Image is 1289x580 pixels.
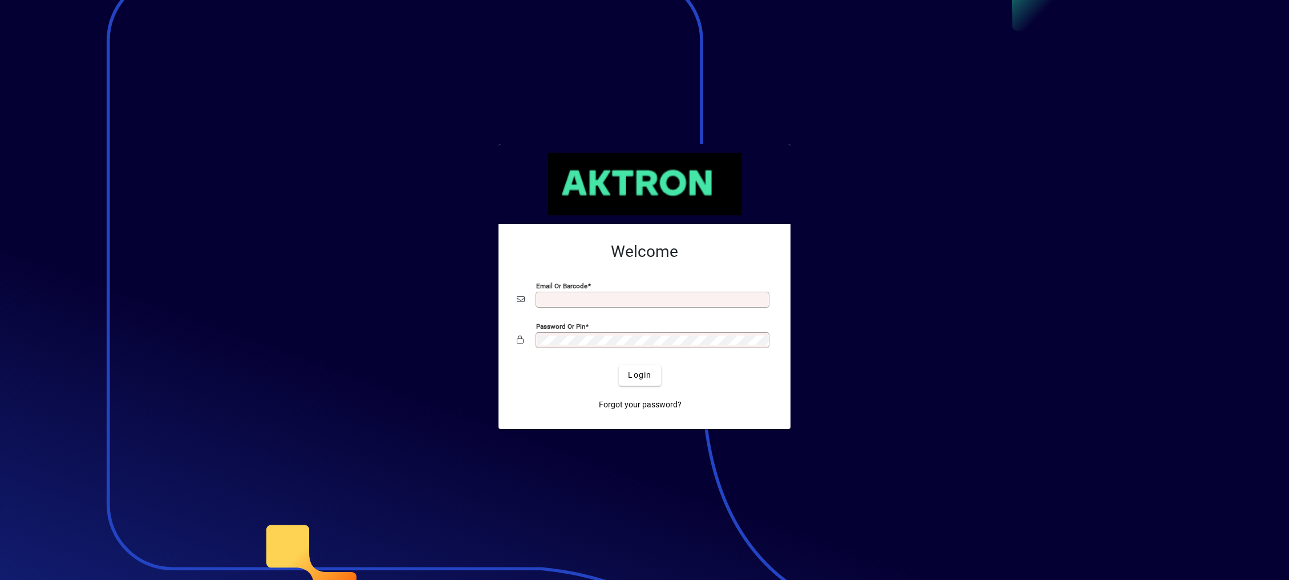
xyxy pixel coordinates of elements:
[536,281,587,289] mat-label: Email or Barcode
[599,399,682,411] span: Forgot your password?
[594,395,686,415] a: Forgot your password?
[619,365,660,386] button: Login
[517,242,772,262] h2: Welcome
[628,369,651,381] span: Login
[536,322,585,330] mat-label: Password or Pin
